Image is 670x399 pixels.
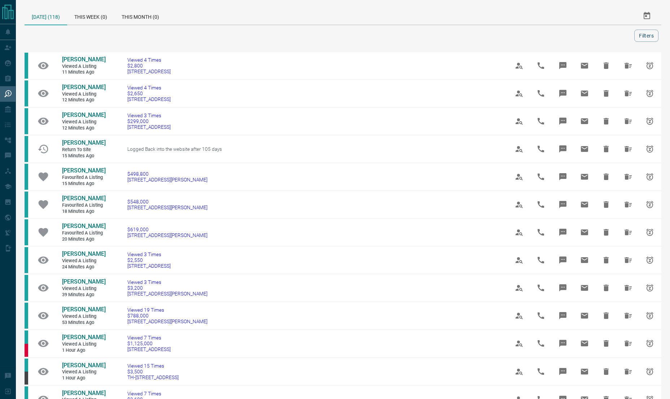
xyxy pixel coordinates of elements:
span: Email [576,251,593,269]
span: $548,000 [127,199,207,205]
span: Viewed 7 Times [127,391,171,396]
a: [PERSON_NAME] [62,111,105,119]
span: Message [554,140,572,158]
span: 11 minutes ago [62,69,105,75]
a: $548,000[STREET_ADDRESS][PERSON_NAME] [127,199,207,210]
div: condos.ca [25,219,28,245]
span: View Profile [511,140,528,158]
span: 20 minutes ago [62,236,105,242]
a: Viewed 4 Times$2,650[STREET_ADDRESS] [127,85,171,102]
span: View Profile [511,85,528,102]
span: $498,800 [127,171,207,177]
span: Snooze [641,279,658,297]
span: Call [532,57,549,74]
span: Snooze [641,224,658,241]
div: This Month (0) [114,7,166,25]
span: [PERSON_NAME] [62,167,106,174]
a: [PERSON_NAME] [62,334,105,341]
span: Hide [597,251,615,269]
span: Favourited a Listing [62,202,105,209]
div: mrloft.ca [25,372,28,385]
span: [PERSON_NAME] [62,139,106,146]
span: View Profile [511,335,528,352]
span: 12 minutes ago [62,97,105,103]
span: Message [554,279,572,297]
span: [PERSON_NAME] [62,306,106,313]
a: [PERSON_NAME] [62,84,105,91]
span: $3,500 [127,369,179,374]
span: Viewed 4 Times [127,85,171,91]
span: [PERSON_NAME] [62,334,106,341]
span: TH-[STREET_ADDRESS] [127,374,179,380]
span: View Profile [511,251,528,269]
span: Message [554,168,572,185]
span: 12 minutes ago [62,125,105,131]
span: Email [576,140,593,158]
span: Hide All from Diana Wong [619,335,637,352]
span: $2,650 [127,91,171,96]
button: Filters [634,30,658,42]
span: Viewed 3 Times [127,251,171,257]
div: condos.ca [25,53,28,79]
span: Hide All from Seckin Ozturk [619,251,637,269]
span: 24 minutes ago [62,264,105,270]
span: [STREET_ADDRESS] [127,69,171,74]
a: [PERSON_NAME] [62,362,105,369]
a: Viewed 15 Times$3,500TH-[STREET_ADDRESS] [127,363,179,380]
span: Snooze [641,140,658,158]
div: condos.ca [25,330,28,343]
span: Call [532,251,549,269]
span: 1 hour ago [62,375,105,381]
span: Email [576,335,593,352]
span: Hide All from Sahil Kapal [619,279,637,297]
div: This Week (0) [67,7,114,25]
span: Hide [597,85,615,102]
span: Viewed 3 Times [127,279,207,285]
span: $299,000 [127,118,171,124]
span: Call [532,224,549,241]
span: Viewed 3 Times [127,113,171,118]
span: Snooze [641,113,658,130]
span: [STREET_ADDRESS][PERSON_NAME] [127,177,207,183]
span: Hide [597,279,615,297]
span: Message [554,251,572,269]
span: Favourited a Listing [62,230,105,236]
span: Viewed a Listing [62,286,105,292]
span: Hide All from Rafiga Sadigova [619,224,637,241]
span: Hide All from SAMARTH DESAI [619,140,637,158]
span: Hide [597,363,615,380]
div: condos.ca [25,359,28,372]
span: Snooze [641,85,658,102]
span: [PERSON_NAME] [62,56,106,63]
a: $619,000[STREET_ADDRESS][PERSON_NAME] [127,227,207,238]
span: View Profile [511,224,528,241]
span: Viewed a Listing [62,63,105,70]
span: Email [576,57,593,74]
span: Snooze [641,251,658,269]
div: condos.ca [25,136,28,162]
span: Hide [597,168,615,185]
div: condos.ca [25,108,28,134]
span: Viewed 4 Times [127,57,171,63]
span: [PERSON_NAME] [62,84,106,91]
span: Hide All from Rafiga Sadigova [619,196,637,213]
span: [STREET_ADDRESS] [127,263,171,269]
span: Message [554,307,572,324]
span: [STREET_ADDRESS] [127,96,171,102]
span: [STREET_ADDRESS][PERSON_NAME] [127,291,207,297]
div: property.ca [25,344,28,357]
span: Viewed a Listing [62,91,105,97]
button: Select Date Range [638,7,656,25]
a: $498,800[STREET_ADDRESS][PERSON_NAME] [127,171,207,183]
span: Snooze [641,168,658,185]
span: View Profile [511,196,528,213]
span: Logged Back into the website after 105 days [127,146,222,152]
span: [PERSON_NAME] [62,362,106,369]
span: [PERSON_NAME] [62,278,106,285]
a: [PERSON_NAME] [62,139,105,147]
span: Email [576,224,593,241]
span: Hide All from Raquel Macri [619,363,637,380]
a: [PERSON_NAME] [62,167,105,175]
span: Hide [597,57,615,74]
span: Viewed 7 Times [127,335,171,341]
